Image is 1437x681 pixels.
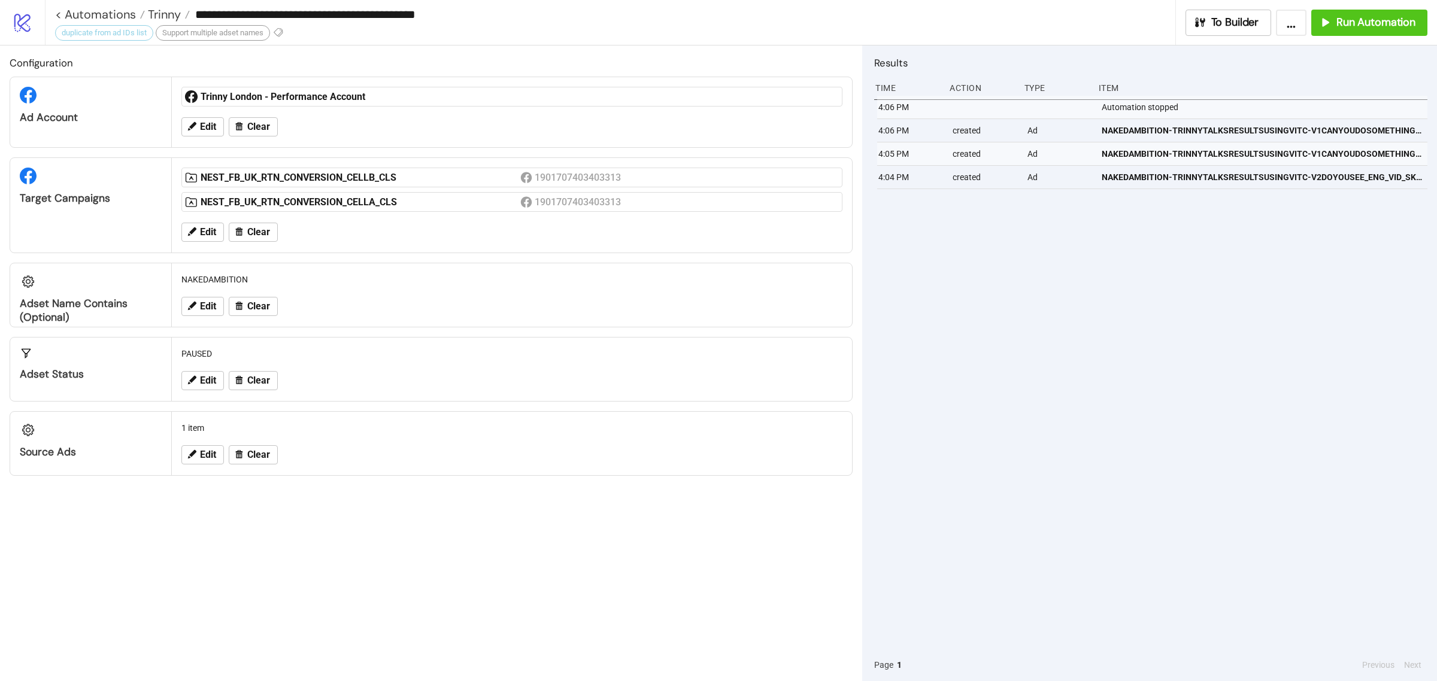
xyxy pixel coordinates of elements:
div: 4:04 PM [877,166,943,189]
div: NAKEDAMBITION [177,268,847,291]
span: Edit [200,227,216,238]
span: To Builder [1211,16,1259,29]
div: 1 item [177,416,847,439]
div: Adset Name contains (optional) [20,297,162,324]
button: Run Automation [1311,10,1427,36]
button: Previous [1359,658,1398,671]
div: Action [948,77,1014,99]
div: Source Ads [20,445,162,459]
span: NAKEDAMBITION-TRINNYTALKSRESULTSUSINGVITC-V2DOYOUSEE_ENG_VID_SKINCARE_SP_03102025_CC_SC7_USP9_TL_ [1102,171,1422,184]
div: Automation stopped [1101,96,1430,118]
h2: Configuration [10,55,853,71]
div: 4:05 PM [877,142,943,165]
div: NEST_FB_UK_RTN_CONVERSION_CELLA_CLS [201,196,520,209]
button: Clear [229,117,278,136]
div: created [951,142,1017,165]
a: NAKEDAMBITION-TRINNYTALKSRESULTSUSINGVITC-V1CANYOUDOSOMETHING_ENG_VID_SKINCARE_SP_03102025_CC_SC7... [1102,142,1422,165]
button: To Builder [1186,10,1272,36]
button: Clear [229,223,278,242]
button: Edit [181,371,224,390]
span: Page [874,658,893,671]
a: < Automations [55,8,145,20]
span: Run Automation [1336,16,1415,29]
a: NAKEDAMBITION-TRINNYTALKSRESULTSUSINGVITC-V2DOYOUSEE_ENG_VID_SKINCARE_SP_03102025_CC_SC7_USP9_TL_ [1102,166,1422,189]
div: 1901707403403313 [535,170,623,185]
div: NEST_FB_UK_RTN_CONVERSION_CELLB_CLS [201,171,520,184]
div: created [951,119,1017,142]
div: Item [1098,77,1427,99]
div: Support multiple adset names [156,25,270,41]
button: Edit [181,117,224,136]
div: Type [1023,77,1089,99]
div: PAUSED [177,342,847,365]
button: Clear [229,297,278,316]
button: ... [1276,10,1306,36]
span: Clear [247,449,270,460]
div: Trinny London - Performance Account [201,90,520,104]
span: Clear [247,227,270,238]
button: 1 [893,658,905,671]
h2: Results [874,55,1427,71]
div: Time [874,77,940,99]
span: Edit [200,301,216,312]
div: duplicate from ad IDs list [55,25,153,41]
span: NAKEDAMBITION-TRINNYTALKSRESULTSUSINGVITC-V1CANYOUDOSOMETHING_ENG_VID_SKINCARE_SP_03102025_CC_SC7... [1102,124,1422,137]
button: Next [1400,658,1425,671]
button: Clear [229,371,278,390]
span: NAKEDAMBITION-TRINNYTALKSRESULTSUSINGVITC-V1CANYOUDOSOMETHING_ENG_VID_SKINCARE_SP_03102025_CC_SC7... [1102,147,1422,160]
div: Ad [1026,166,1092,189]
div: 1901707403403313 [535,194,623,209]
a: NAKEDAMBITION-TRINNYTALKSRESULTSUSINGVITC-V1CANYOUDOSOMETHING_ENG_VID_SKINCARE_SP_03102025_CC_SC7... [1102,119,1422,142]
div: 4:06 PM [877,119,943,142]
span: Clear [247,375,270,386]
div: created [951,166,1017,189]
span: Clear [247,301,270,312]
div: Ad Account [20,111,162,124]
div: Ad [1026,119,1092,142]
button: Edit [181,297,224,316]
span: Edit [200,449,216,460]
div: Ad [1026,142,1092,165]
span: Clear [247,121,270,132]
span: Trinny [145,7,181,22]
a: Trinny [145,8,190,20]
div: Target Campaigns [20,191,162,205]
span: Edit [200,121,216,132]
button: Edit [181,445,224,464]
div: Adset Status [20,367,162,381]
div: 4:06 PM [877,96,943,118]
button: Clear [229,445,278,464]
span: Edit [200,375,216,386]
button: Edit [181,223,224,242]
